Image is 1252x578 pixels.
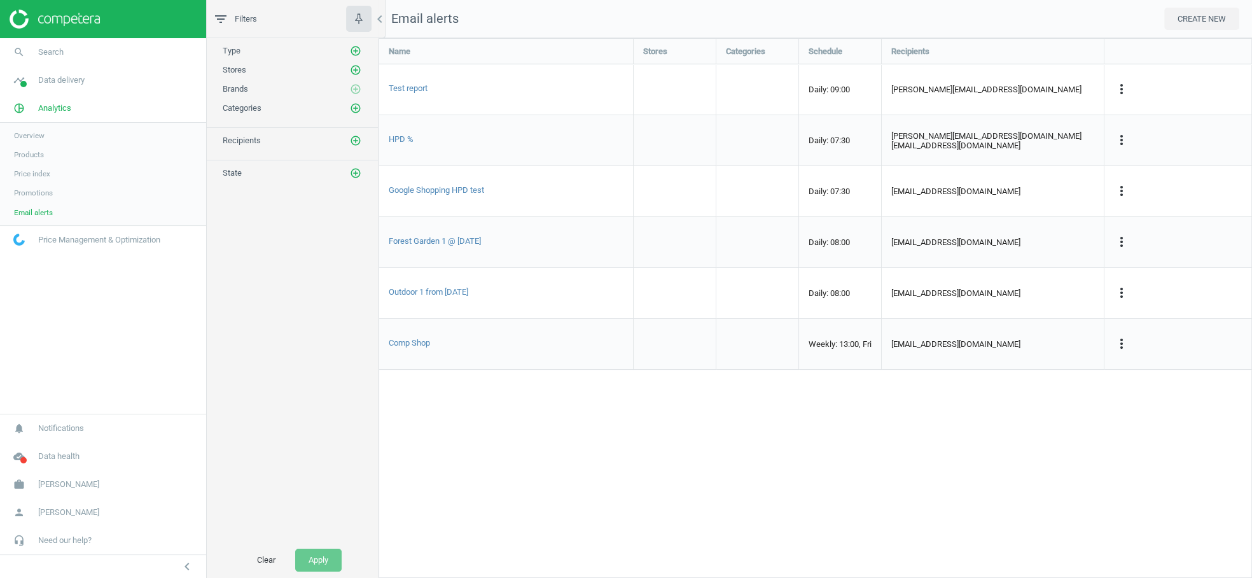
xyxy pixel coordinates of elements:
button: more_vert [1114,183,1129,200]
i: more_vert [1114,132,1129,148]
span: Price index [14,169,50,179]
span: Recipients [223,136,261,145]
span: Email alerts [391,11,459,26]
span: Promotions [14,188,53,198]
span: [EMAIL_ADDRESS][DOMAIN_NAME] [891,187,1020,196]
span: [PERSON_NAME] [38,507,99,518]
span: HPD % [389,134,414,144]
span: Daily: 08:00 [809,237,850,247]
i: pie_chart_outlined [7,96,31,120]
span: Search [38,46,64,58]
i: headset_mic [7,528,31,553]
span: [EMAIL_ADDRESS][DOMAIN_NAME] [891,141,1082,150]
span: Outdoor 1 from [DATE] [389,287,468,297]
span: [EMAIL_ADDRESS][DOMAIN_NAME] [891,237,1020,247]
span: Name [389,46,410,57]
i: add_circle_outline [350,83,361,95]
i: filter_list [213,11,228,27]
span: Email alerts [14,208,53,218]
span: Overview [14,130,45,141]
i: add_circle_outline [350,135,361,146]
span: Schedule [809,46,842,57]
span: Notifications [38,423,84,434]
button: CREATE NEW [1164,8,1239,31]
i: more_vert [1114,234,1129,250]
i: more_vert [1114,81,1129,97]
span: Categories [726,46,765,57]
span: Forest Garden 1 @ [DATE] [389,236,481,246]
button: add_circle_outline [349,64,362,76]
i: timeline [7,68,31,92]
i: notifications [7,416,31,441]
span: Weekly: 13:00, Fri [809,339,872,349]
button: Apply [295,549,342,572]
i: more_vert [1114,183,1129,199]
span: Data delivery [38,74,85,86]
button: add_circle_outline [349,102,362,115]
span: Price Management & Optimization [38,234,160,246]
button: add_circle_outline [349,134,362,147]
button: add_circle_outline [349,167,362,180]
button: Clear [244,549,289,572]
span: Daily: 07:30 [809,187,850,196]
span: [PERSON_NAME][EMAIL_ADDRESS][DOMAIN_NAME] [891,85,1082,94]
img: ajHJNr6hYgQAAAAASUVORK5CYII= [10,10,100,29]
span: [EMAIL_ADDRESS][DOMAIN_NAME] [891,339,1020,349]
button: more_vert [1114,336,1129,353]
i: add_circle_outline [350,45,361,57]
span: Daily: 08:00 [809,288,850,298]
span: Analytics [38,102,71,114]
i: add_circle_outline [350,102,361,114]
img: wGWNvw8QSZomAAAAABJRU5ErkJggg== [13,234,25,246]
i: search [7,40,31,64]
button: add_circle_outline [349,83,362,95]
i: add_circle_outline [350,64,361,76]
span: Daily: 07:30 [809,136,850,145]
span: Categories [223,103,261,113]
span: Test report [389,83,428,93]
i: chevron_left [372,11,387,27]
i: more_vert [1114,285,1129,300]
i: person [7,500,31,525]
button: more_vert [1114,132,1129,149]
span: [PERSON_NAME] [38,479,99,490]
span: Comp Shop [389,338,430,348]
i: work [7,472,31,497]
button: add_circle_outline [349,45,362,57]
span: State [223,168,242,178]
i: add_circle_outline [350,167,361,179]
i: more_vert [1114,336,1129,351]
button: more_vert [1114,81,1129,98]
span: Data health [38,451,80,462]
span: Daily: 09:00 [809,85,850,94]
span: Recipients [891,46,929,57]
i: cloud_done [7,444,31,469]
span: Google Shopping HPD test [389,185,484,195]
span: Products [14,150,44,160]
span: Filters [235,13,257,25]
button: chevron_left [171,558,203,575]
span: [PERSON_NAME][EMAIL_ADDRESS][DOMAIN_NAME] [891,131,1082,141]
span: Stores [223,65,246,74]
span: Need our help? [38,535,92,546]
i: chevron_left [179,559,195,574]
span: Brands [223,84,248,94]
span: [EMAIL_ADDRESS][DOMAIN_NAME] [891,288,1020,298]
button: more_vert [1114,234,1129,251]
span: Stores [643,46,667,57]
button: more_vert [1114,285,1129,302]
span: Type [223,46,240,55]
